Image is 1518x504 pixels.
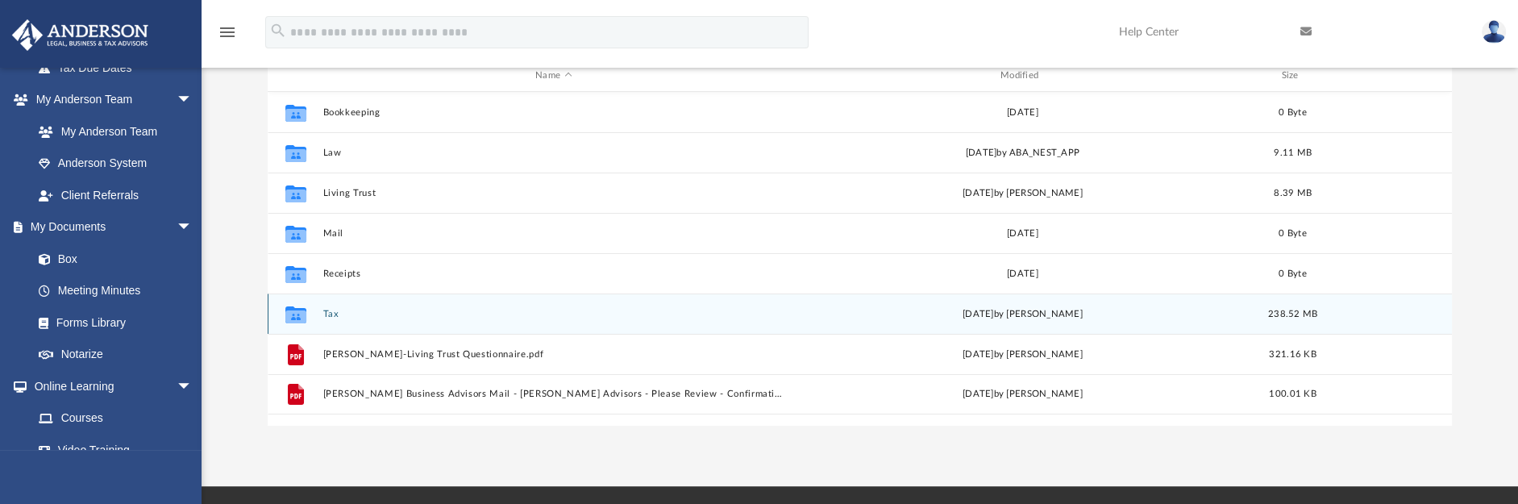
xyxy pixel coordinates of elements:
button: Bookkeeping [322,107,784,118]
i: search [269,22,287,40]
div: [DATE] by [PERSON_NAME] [792,348,1254,362]
div: [DATE] [792,106,1254,120]
div: [DATE] [792,267,1254,281]
img: Anderson Advisors Platinum Portal [7,19,153,51]
span: arrow_drop_down [177,370,209,403]
span: 0 Byte [1279,108,1307,117]
span: 8.39 MB [1274,189,1312,198]
span: arrow_drop_down [177,211,209,244]
div: Name [322,69,784,83]
a: Forms Library [23,306,201,339]
a: Client Referrals [23,179,209,211]
a: Online Learningarrow_drop_down [11,370,209,402]
span: 9.11 MB [1274,148,1312,157]
button: Tax [322,309,784,319]
a: My Documentsarrow_drop_down [11,211,209,244]
button: Receipts [322,269,784,279]
img: User Pic [1482,20,1506,44]
span: 0 Byte [1279,269,1307,278]
a: Meeting Minutes [23,275,209,307]
span: 321.16 KB [1269,350,1316,359]
div: [DATE] [792,227,1254,241]
div: grid [268,92,1452,427]
button: [PERSON_NAME] Business Advisors Mail - [PERSON_NAME] Advisors - Please Review - Confirmation of y... [322,389,784,399]
span: 238.52 MB [1267,310,1316,319]
div: [DATE] by [PERSON_NAME] [792,387,1254,402]
a: menu [218,31,237,42]
div: Size [1260,69,1325,83]
button: Living Trust [322,188,784,198]
span: arrow_drop_down [177,84,209,117]
a: Box [23,243,201,275]
i: menu [218,23,237,42]
div: Modified [791,69,1253,83]
button: [PERSON_NAME]-Living Trust Questionnaire.pdf [322,349,784,360]
button: Mail [322,228,784,239]
a: Video Training [23,434,201,466]
a: Anderson System [23,148,209,180]
div: id [274,69,314,83]
a: Courses [23,402,209,435]
div: [DATE] by [PERSON_NAME] [792,186,1254,201]
div: [DATE] by ABA_NEST_APP [792,146,1254,160]
div: id [1332,69,1445,83]
span: 100.01 KB [1269,389,1316,398]
a: Notarize [23,339,209,371]
div: [DATE] by [PERSON_NAME] [792,307,1254,322]
button: Law [322,148,784,158]
a: My Anderson Team [23,115,201,148]
a: My Anderson Teamarrow_drop_down [11,84,209,116]
span: 0 Byte [1279,229,1307,238]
